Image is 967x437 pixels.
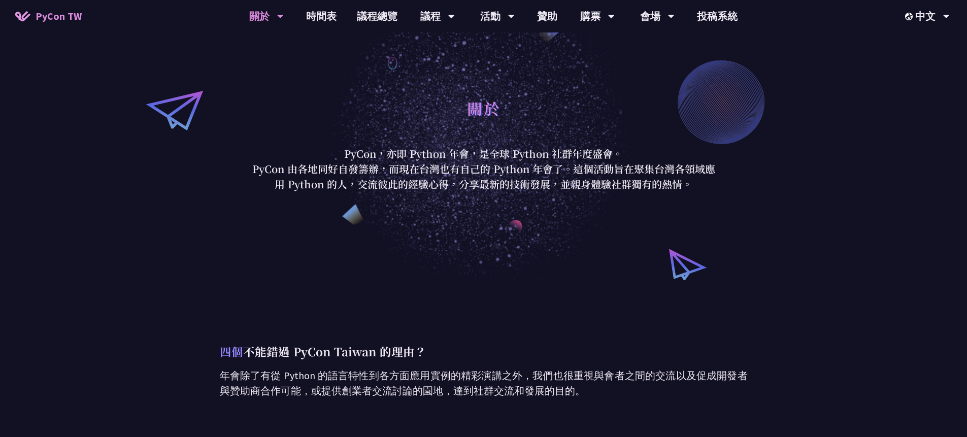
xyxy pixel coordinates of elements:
span: 四個 [220,343,243,359]
p: PyCon 由各地同好自發籌辦，而現在台灣也有自己的 Python 年會了。這個活動旨在聚集台灣各領域應用 Python 的人，交流彼此的經驗心得，分享最新的技術發展，並親身體驗社群獨有的熱情。 [248,161,720,192]
img: Locale Icon [905,13,915,20]
img: Home icon of PyCon TW 2025 [15,11,30,21]
p: PyCon，亦即 Python 年會，是全球 Python 社群年度盛會。 [248,146,720,161]
p: 不能錯過 PyCon Taiwan 的理由？ [220,343,748,360]
a: PyCon TW [5,4,92,29]
h1: 關於 [467,93,501,123]
p: 年會除了有從 Python 的語言特性到各方面應用實例的精彩演講之外，我們也很重視與會者之間的交流以及促成開發者與贊助商合作可能，或提供創業者交流討論的園地，達到社群交流和發展的目的。 [220,368,748,398]
span: PyCon TW [36,9,82,24]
